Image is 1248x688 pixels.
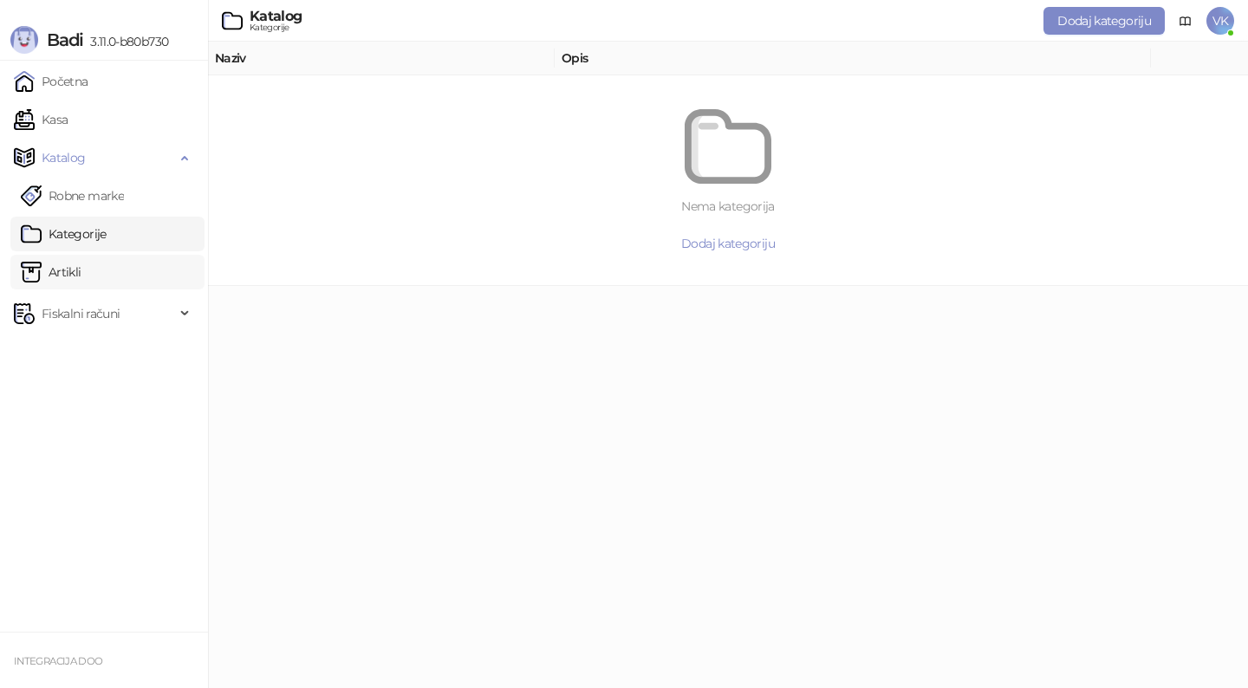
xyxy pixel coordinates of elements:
[14,655,102,667] small: INTEGRACIJA DOO
[243,197,1213,216] div: Nema kategorija
[681,236,775,251] span: Dodaj kategoriju
[14,102,68,137] a: Kasa
[250,23,302,32] div: Kategorije
[21,217,107,251] a: Kategorije
[250,10,302,23] div: Katalog
[83,34,168,49] span: 3.11.0-b80b730
[1206,7,1234,35] span: VK
[208,42,555,75] th: Naziv
[1057,13,1151,29] span: Dodaj kategoriju
[555,42,1151,75] th: Opis
[10,26,38,54] img: Logo
[47,29,83,50] span: Badi
[21,178,124,213] a: Robne marke
[42,140,86,175] span: Katalog
[243,230,1213,257] button: Dodaj kategoriju
[21,255,81,289] a: ArtikliArtikli
[1043,7,1165,35] button: Dodaj kategoriju
[1172,7,1199,35] a: Dokumentacija
[14,64,88,99] a: Početna
[42,296,120,331] span: Fiskalni računi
